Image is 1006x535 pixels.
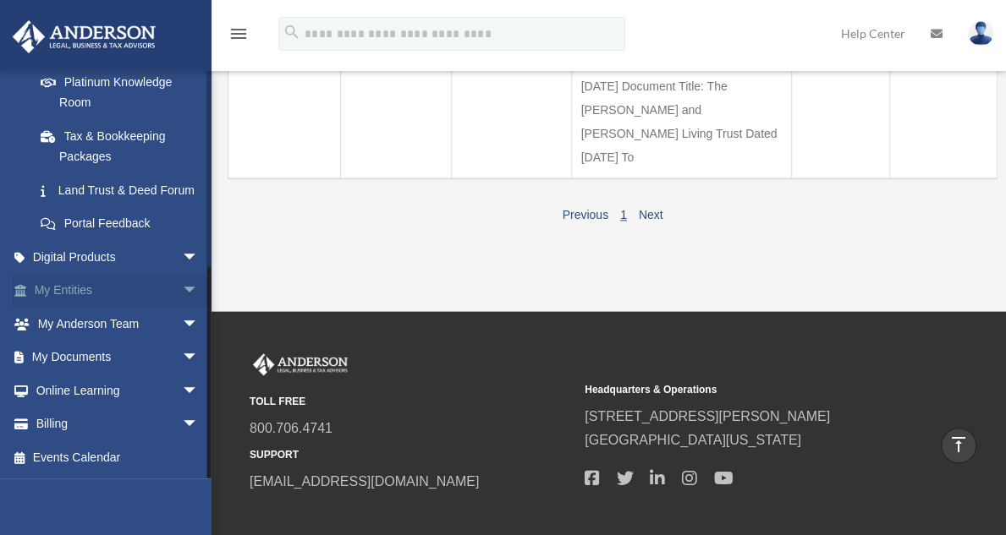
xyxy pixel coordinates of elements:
[24,207,216,241] a: Portal Feedback
[12,341,224,374] a: My Documentsarrow_drop_down
[562,208,607,221] a: Previous
[24,173,216,207] a: Land Trust & Deed Forum
[182,374,216,408] span: arrow_drop_down
[12,407,224,441] a: Billingarrow_drop_down
[182,407,216,442] span: arrow_drop_down
[250,353,351,375] img: Anderson Advisors Platinum Portal
[250,446,573,464] small: SUPPORT
[182,307,216,341] span: arrow_drop_down
[250,474,479,489] a: [EMAIL_ADDRESS][DOMAIN_NAME]
[250,421,333,435] a: 800.706.4741
[968,21,993,46] img: User Pic
[941,428,976,463] a: vertical_align_top
[12,440,224,474] a: Events Calendar
[182,341,216,375] span: arrow_drop_down
[12,307,224,341] a: My Anderson Teamarrow_drop_down
[182,274,216,308] span: arrow_drop_down
[24,65,216,119] a: Platinum Knowledge Room
[8,20,161,53] img: Anderson Advisors Platinum Portal
[12,374,224,407] a: Online Learningarrow_drop_down
[948,434,969,455] i: vertical_align_top
[12,274,224,308] a: My Entitiesarrow_drop_down
[228,24,249,44] i: menu
[12,240,224,274] a: Digital Productsarrow_drop_down
[182,240,216,275] span: arrow_drop_down
[24,119,216,173] a: Tax & Bookkeeping Packages
[585,409,830,423] a: [STREET_ADDRESS][PERSON_NAME]
[585,433,801,447] a: [GEOGRAPHIC_DATA][US_STATE]
[585,381,908,399] small: Headquarters & Operations
[283,23,301,41] i: search
[639,208,663,221] a: Next
[620,208,627,221] a: 1
[228,30,249,44] a: menu
[250,393,573,411] small: TOLL FREE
